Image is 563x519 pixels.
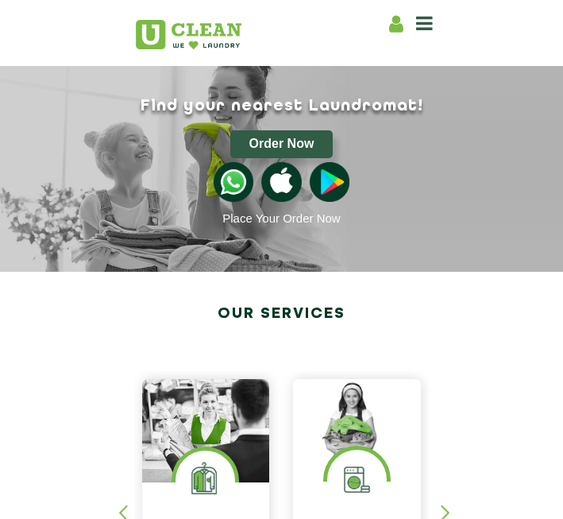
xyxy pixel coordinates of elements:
h1: Find your nearest Laundromat! [123,97,441,115]
img: Laundry Services near me [175,451,235,510]
img: Drycleaners near me [142,379,270,482]
img: playstoreicon.png [310,162,349,202]
img: UClean Laundry and Dry Cleaning [136,20,241,49]
img: laundry washing machine [327,450,387,509]
img: a girl with laundry basket [293,379,421,464]
button: Order Now [230,130,333,158]
img: whatsappicon.png [214,162,253,202]
img: apple-icon.png [261,162,301,202]
a: Place Your Order Now [222,211,340,225]
h2: Our Services [134,300,429,328]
